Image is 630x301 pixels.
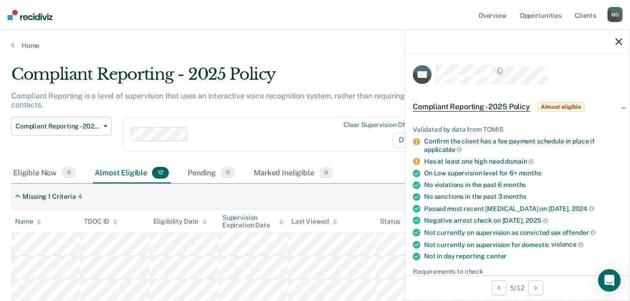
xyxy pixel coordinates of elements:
[291,218,337,226] div: Last Viewed
[11,65,484,91] div: Compliant Reporting - 2025 Policy
[413,126,622,134] div: Validated by data from TOMIS
[393,133,425,148] span: D10
[424,137,622,153] div: Confirm the client has a fee payment schedule in place if applicable
[525,217,548,224] span: 2025
[78,193,82,201] div: 4
[424,169,622,177] div: On Low supervision level for 6+
[424,181,622,189] div: No violations in the past 6
[503,181,526,188] span: months
[84,218,118,226] div: TDOC ID
[93,163,171,184] div: Almost Eligible
[23,193,76,201] div: Missing 1 Criteria
[528,280,543,295] button: Next Opportunity
[11,41,619,50] a: Home
[492,280,507,295] button: Previous Opportunity
[343,121,423,129] div: Clear supervision officers
[186,163,237,184] div: Pending
[152,167,169,179] span: 12
[486,252,507,260] span: center
[153,218,207,226] div: Eligibility Date
[61,167,76,179] span: 0
[424,252,622,260] div: Not in day reporting
[319,167,334,179] span: 0
[11,91,476,109] p: Compliant Reporting is a level of supervision that uses an interactive voice recognition system, ...
[15,122,100,130] span: Compliant Reporting - 2025 Policy
[424,216,622,225] div: Negative arrest check on [DATE],
[503,193,526,200] span: months
[598,269,621,292] div: Open Intercom Messenger
[572,205,594,212] span: 2024
[8,10,53,20] img: Recidiviz
[519,169,541,177] span: months
[15,218,41,226] div: Name
[413,102,530,112] span: Compliant Reporting - 2025 Policy
[220,167,235,179] span: 0
[405,275,630,300] div: 5 / 12
[252,163,335,184] div: Marked Ineligible
[380,218,400,226] div: Status
[424,204,622,213] div: Passed most recent [MEDICAL_DATA] on [DATE],
[222,214,284,230] div: Supervision Expiration Date
[607,7,622,22] div: M D
[11,163,78,184] div: Eligible Now
[405,92,630,122] div: Compliant Reporting - 2025 PolicyAlmost eligible
[424,228,622,237] div: Not currently on supervision as convicted sex
[424,157,622,166] div: Has at least one high need domain
[551,241,584,248] span: violence
[424,241,622,249] div: Not currently on supervision for domestic
[424,193,622,201] div: No sanctions in the past 3
[413,268,622,276] div: Requirements to check
[538,102,584,112] span: Almost eligible
[562,229,596,236] span: offender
